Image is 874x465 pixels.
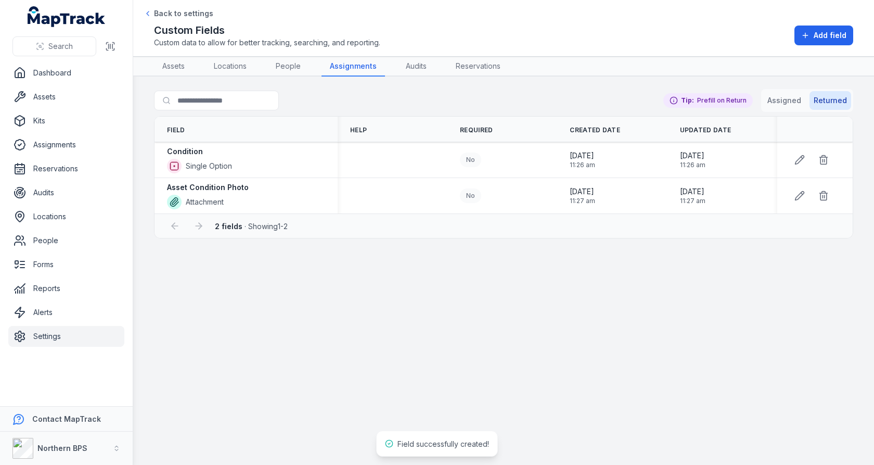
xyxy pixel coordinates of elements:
a: Reports [8,278,124,299]
div: No [460,153,481,167]
time: 05/09/2025, 11:27:06 am [680,186,705,205]
a: People [267,57,309,77]
a: Settings [8,326,124,347]
span: Updated Date [680,126,731,134]
a: Alerts [8,302,124,323]
h2: Custom Fields [154,23,380,37]
span: [DATE] [680,150,705,161]
a: Audits [8,182,124,203]
a: Assets [8,86,124,107]
strong: 2 fields [215,222,242,231]
a: Locations [8,206,124,227]
time: 05/09/2025, 11:27:06 am [570,186,595,205]
strong: Condition [167,146,203,157]
span: 11:26 am [680,161,705,169]
span: [DATE] [570,186,595,197]
a: People [8,230,124,251]
span: Field successfully created! [397,439,489,448]
a: Reservations [447,57,509,77]
span: · Showing 1 - 2 [215,222,288,231]
strong: Northern BPS [37,444,87,453]
button: Add field [794,26,853,45]
a: Reservations [8,158,124,179]
a: Kits [8,110,124,131]
a: Assignments [8,134,124,155]
div: Prefill on Return [663,93,753,108]
a: Assets [154,57,193,77]
span: Add field [814,30,846,41]
span: [DATE] [680,186,705,197]
button: Assigned [763,91,805,110]
span: Back to settings [154,8,213,19]
a: Back to settings [144,8,213,19]
span: Field [167,126,185,134]
span: Created Date [570,126,620,134]
div: No [460,188,481,203]
strong: Tip: [681,96,694,105]
a: Forms [8,254,124,275]
a: Locations [205,57,255,77]
span: Custom data to allow for better tracking, searching, and reporting. [154,37,380,48]
span: [DATE] [570,150,595,161]
span: 11:27 am [680,197,705,205]
button: Returned [809,91,851,110]
a: Audits [397,57,435,77]
button: Search [12,36,96,56]
span: Search [48,41,73,52]
time: 05/09/2025, 11:26:50 am [570,150,595,169]
a: Assignments [322,57,385,77]
strong: Contact MapTrack [32,414,101,423]
time: 05/09/2025, 11:26:50 am [680,150,705,169]
a: MapTrack [28,6,106,27]
span: Single Option [186,161,232,171]
span: Help [350,126,367,134]
span: Required [460,126,493,134]
strong: Asset Condition Photo [167,182,249,193]
span: Attachment [186,197,224,207]
a: Dashboard [8,62,124,83]
span: 11:27 am [570,197,595,205]
span: 11:26 am [570,161,595,169]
